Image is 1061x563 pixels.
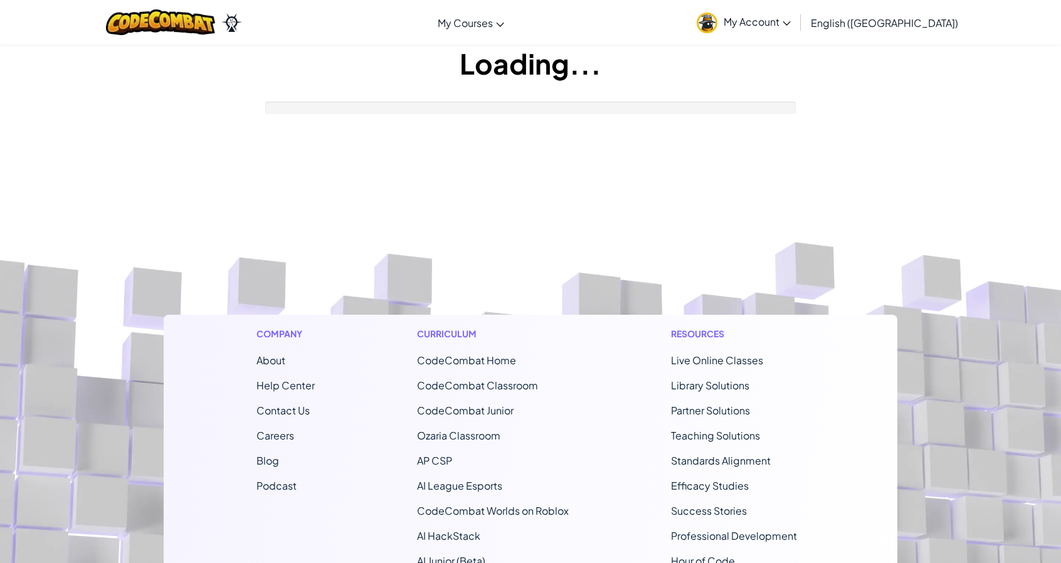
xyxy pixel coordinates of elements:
[671,479,749,492] a: Efficacy Studies
[417,404,514,417] a: CodeCombat Junior
[417,429,500,442] a: Ozaria Classroom
[671,504,747,517] a: Success Stories
[671,327,805,340] h1: Resources
[417,454,452,467] a: AP CSP
[256,379,315,392] a: Help Center
[417,379,538,392] a: CodeCombat Classroom
[221,13,241,32] img: Ozaria
[690,3,797,42] a: My Account
[256,354,285,367] a: About
[671,354,763,367] a: Live Online Classes
[256,327,315,340] h1: Company
[671,454,771,467] a: Standards Alignment
[256,454,279,467] a: Blog
[417,479,502,492] a: AI League Esports
[256,404,310,417] span: Contact Us
[811,16,958,29] span: English ([GEOGRAPHIC_DATA])
[671,404,750,417] a: Partner Solutions
[417,327,569,340] h1: Curriculum
[671,429,760,442] a: Teaching Solutions
[724,15,791,28] span: My Account
[805,6,964,39] a: English ([GEOGRAPHIC_DATA])
[417,354,516,367] span: CodeCombat Home
[431,6,510,39] a: My Courses
[256,479,297,492] a: Podcast
[417,529,480,542] a: AI HackStack
[417,504,569,517] a: CodeCombat Worlds on Roblox
[671,529,797,542] a: Professional Development
[697,13,717,33] img: avatar
[106,9,216,35] img: CodeCombat logo
[256,429,294,442] a: Careers
[438,16,493,29] span: My Courses
[671,379,749,392] a: Library Solutions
